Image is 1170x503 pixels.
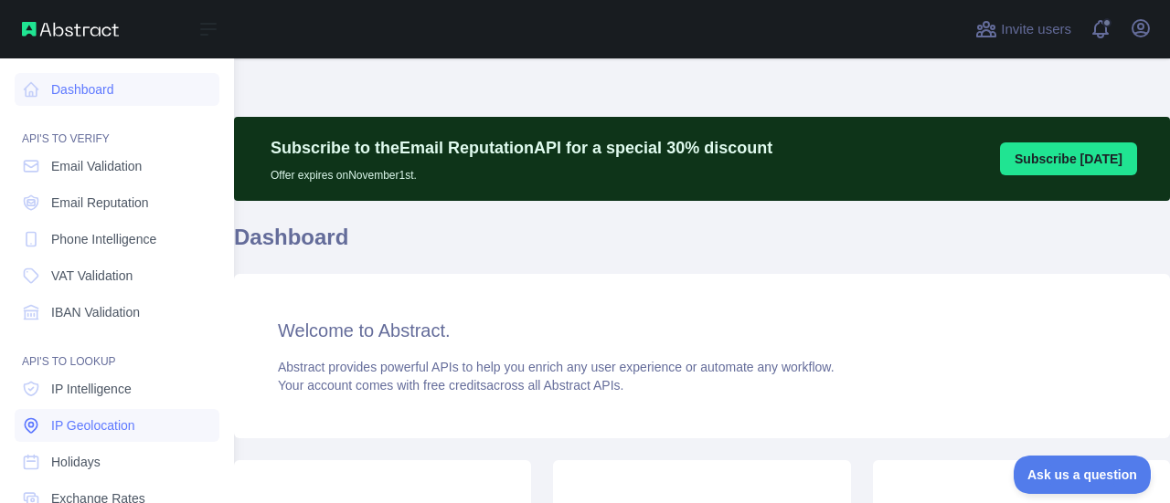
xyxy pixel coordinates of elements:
[423,378,486,393] span: free credits
[15,409,219,442] a: IP Geolocation
[972,15,1075,44] button: Invite users
[15,150,219,183] a: Email Validation
[51,157,142,175] span: Email Validation
[278,360,835,374] span: Abstract provides powerful APIs to help you enrich any user experience or automate any workflow.
[51,267,133,285] span: VAT Validation
[51,453,101,471] span: Holidays
[1000,142,1137,175] button: Subscribe [DATE]
[278,378,623,393] span: Your account comes with across all Abstract APIs.
[278,318,1126,343] h3: Welcome to Abstract.
[51,380,132,398] span: IP Intelligence
[15,332,219,369] div: API'S TO LOOKUP
[271,161,772,183] p: Offer expires on November 1st.
[271,135,772,161] p: Subscribe to the Email Reputation API for a special 30 % discount
[15,445,219,478] a: Holidays
[51,194,149,212] span: Email Reputation
[15,296,219,329] a: IBAN Validation
[1001,19,1071,40] span: Invite users
[22,22,119,37] img: Abstract API
[51,303,140,321] span: IBAN Validation
[15,259,219,292] a: VAT Validation
[15,372,219,405] a: IP Intelligence
[234,223,1170,267] h1: Dashboard
[1014,456,1152,494] iframe: Toggle Customer Support
[15,223,219,256] a: Phone Intelligence
[15,186,219,219] a: Email Reputation
[51,230,156,248] span: Phone Intelligence
[15,110,219,146] div: API'S TO VERIFY
[15,73,219,106] a: Dashboard
[51,416,135,435] span: IP Geolocation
